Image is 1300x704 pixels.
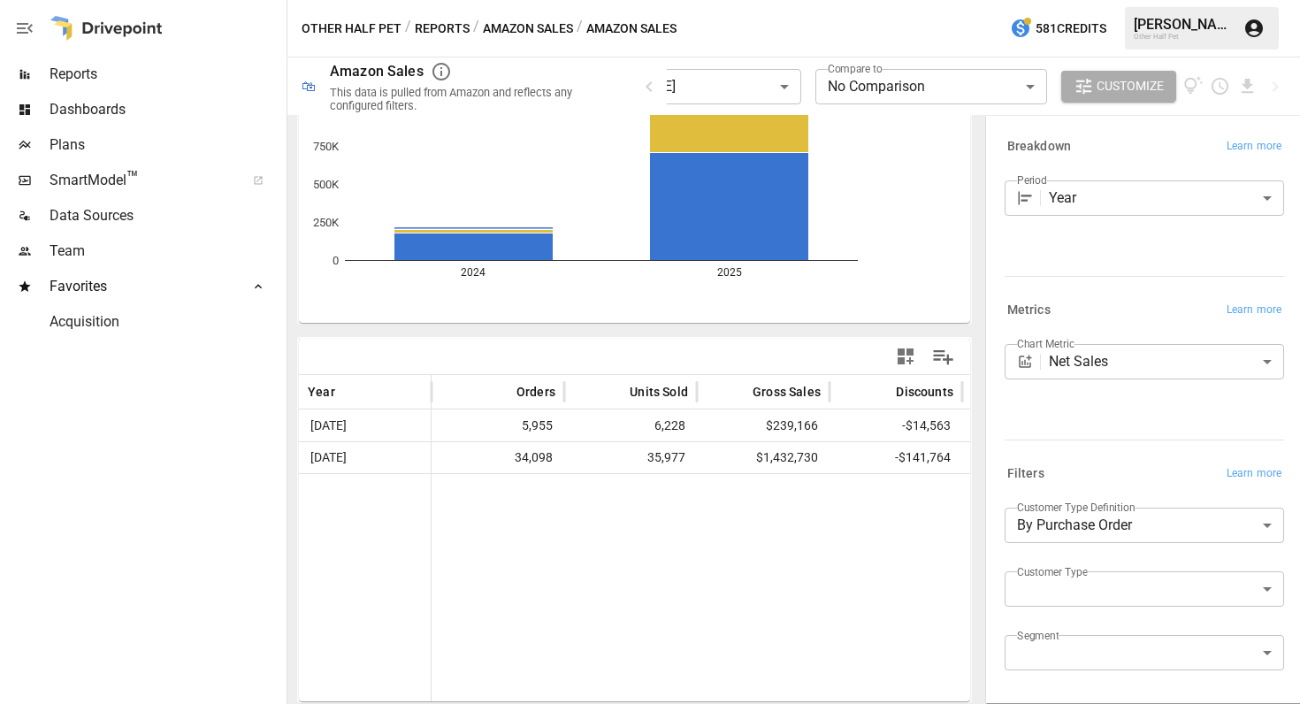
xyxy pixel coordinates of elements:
[1017,564,1088,579] label: Customer Type
[330,86,617,112] div: This data is pulled from Amazon and reflects any configured filters.
[573,410,688,441] span: 6,228
[313,140,340,153] text: 750K
[1003,12,1113,45] button: 581Credits
[838,442,953,473] span: -$141,764
[313,178,340,191] text: 500K
[308,410,422,441] span: [DATE]
[50,205,283,226] span: Data Sources
[440,442,555,473] span: 34,098
[461,266,486,279] text: 2024
[1227,138,1281,156] span: Learn more
[440,410,555,441] span: 5,955
[1017,628,1059,643] label: Segment
[405,18,411,40] div: /
[50,170,233,191] span: SmartModel
[50,99,283,120] span: Dashboards
[828,61,883,76] label: Compare to
[299,4,957,323] svg: A chart.
[50,134,283,156] span: Plans
[333,254,339,267] text: 0
[50,64,283,85] span: Reports
[126,167,139,189] span: ™
[577,18,583,40] div: /
[1097,75,1164,97] span: Customize
[1017,336,1074,351] label: Chart Metric
[896,383,953,401] span: Discounts
[1134,16,1233,33] div: [PERSON_NAME]
[1005,508,1284,543] div: By Purchase Order
[1007,137,1071,157] h6: Breakdown
[1237,76,1258,96] button: Download report
[573,442,688,473] span: 35,977
[1007,464,1044,484] h6: Filters
[923,337,963,377] button: Manage Columns
[330,63,424,80] div: Amazon Sales
[1227,302,1281,319] span: Learn more
[1134,33,1233,41] div: Other Half Pet
[717,266,742,279] text: 2025
[308,383,335,401] span: Year
[753,383,821,401] span: Gross Sales
[473,18,479,40] div: /
[815,69,1047,104] div: No Comparison
[1049,180,1284,216] div: Year
[1017,172,1047,187] label: Period
[1049,344,1284,379] div: Net Sales
[603,379,628,404] button: Sort
[308,442,422,473] span: [DATE]
[838,410,953,441] span: -$14,563
[630,383,688,401] span: Units Sold
[337,379,362,404] button: Sort
[50,311,283,333] span: Acquisition
[50,276,233,297] span: Favorites
[490,379,515,404] button: Sort
[313,216,340,229] text: 250K
[415,18,470,40] button: Reports
[302,78,316,95] div: 🛍
[302,18,401,40] button: Other Half Pet
[706,410,821,441] span: $239,166
[1036,18,1106,40] span: 581 Credits
[50,241,283,262] span: Team
[706,442,821,473] span: $1,432,730
[869,379,894,404] button: Sort
[1061,71,1176,103] button: Customize
[1183,71,1204,103] button: View documentation
[1227,465,1281,483] span: Learn more
[570,69,801,104] div: [DATE] - [DATE]
[1007,301,1051,320] h6: Metrics
[1210,76,1230,96] button: Schedule report
[483,18,573,40] button: Amazon Sales
[1017,500,1136,515] label: Customer Type Definition
[516,383,555,401] span: Orders
[726,379,751,404] button: Sort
